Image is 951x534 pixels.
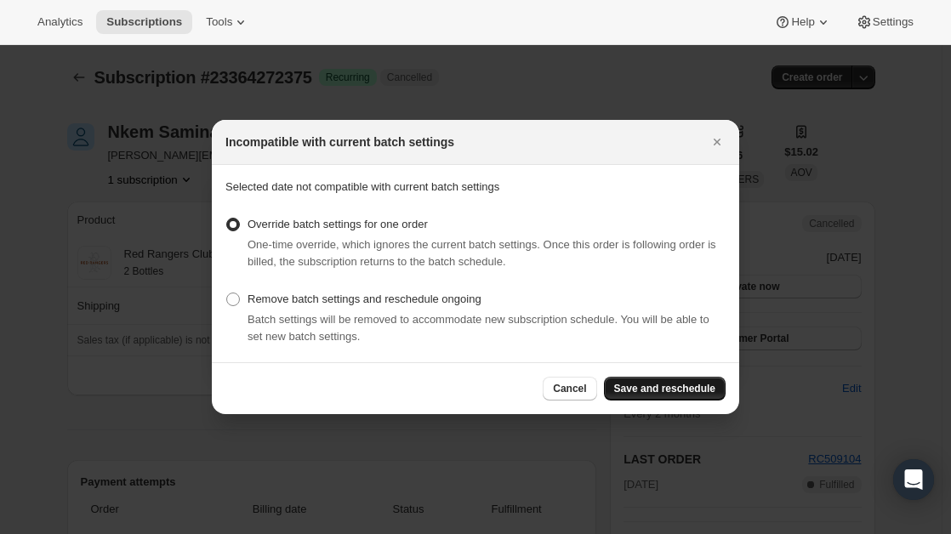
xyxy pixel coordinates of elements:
span: Override batch settings for one order [248,218,428,230]
button: Subscriptions [96,10,192,34]
span: Help [791,15,814,29]
span: Save and reschedule [614,382,715,395]
span: Subscriptions [106,15,182,29]
h2: Incompatible with current batch settings [225,133,454,151]
button: Cancel [543,377,596,400]
button: Settings [846,10,924,34]
span: Analytics [37,15,83,29]
span: One-time override, which ignores the current batch settings. Once this order is following order i... [248,238,716,268]
button: Analytics [27,10,93,34]
div: Open Intercom Messenger [893,459,934,500]
button: Save and reschedule [604,377,726,400]
button: Tools [196,10,259,34]
span: Settings [873,15,914,29]
button: Help [764,10,841,34]
span: Cancel [553,382,586,395]
span: Remove batch settings and reschedule ongoing [248,293,481,305]
span: Selected date not compatible with current batch settings [225,180,499,193]
button: Close [705,130,729,154]
span: Tools [206,15,232,29]
span: Batch settings will be removed to accommodate new subscription schedule. You will be able to set ... [248,313,709,343]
